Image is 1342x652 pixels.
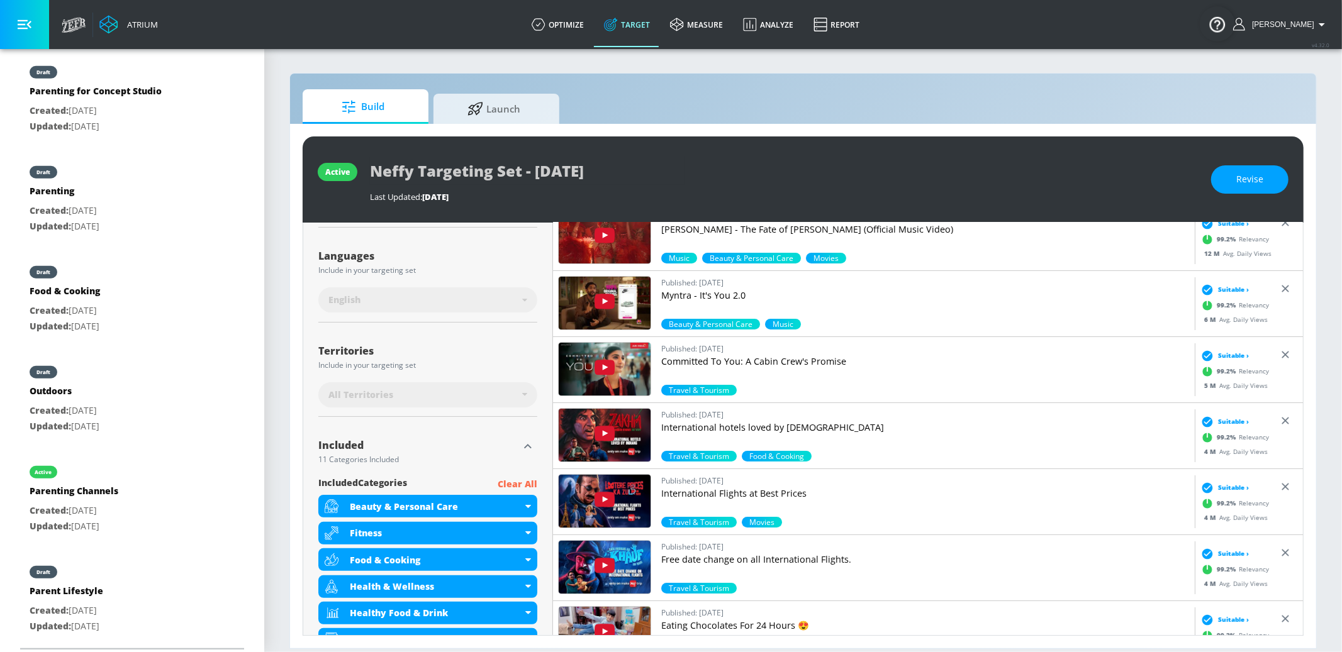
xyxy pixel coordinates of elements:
[1199,315,1268,324] div: Avg. Daily Views
[661,276,1190,289] p: Published: [DATE]
[30,585,103,603] div: Parent Lifestyle
[20,53,244,143] div: draftParenting for Concept StudioCreated:[DATE]Updated:[DATE]
[1247,20,1314,29] span: login as: casey.cohen@zefr.com
[422,191,449,202] span: [DATE]
[30,504,69,516] span: Created:
[742,517,782,528] span: Movies
[350,580,522,592] div: Health & Wellness
[36,569,50,575] div: draft
[20,553,244,643] div: draftParent LifestyleCreated:[DATE]Updated:[DATE]
[350,634,522,646] div: Home Improvement
[559,409,651,461] img: 81EZI0q8scc
[20,153,244,243] div: draftParentingCreated:[DATE]Updated:[DATE]
[36,169,50,175] div: draft
[1205,513,1220,522] span: 4 M
[522,2,594,47] a: optimize
[318,346,537,356] div: Territories
[661,210,1190,253] a: Published: [DATE][PERSON_NAME] - The Fate of [PERSON_NAME] (Official Music Video)
[30,503,118,519] p: [DATE]
[1219,417,1250,426] span: Suitable ›
[30,185,99,203] div: Parenting
[30,519,118,534] p: [DATE]
[661,355,1190,368] p: Committed To You: A Cabin Crew's Promise
[122,19,158,30] div: Atrium
[1205,381,1220,390] span: 5 M
[661,408,1190,451] a: Published: [DATE]International hotels loved by [DEMOGRAPHIC_DATA]
[661,319,760,329] span: Beauty & Personal Care
[350,607,522,619] div: Healthy Food & Drink
[806,253,846,263] div: 70.3%
[318,495,537,517] div: Beauty & Personal Care
[30,420,71,432] span: Updated:
[20,453,244,543] div: activeParenting ChannelsCreated:[DATE]Updated:[DATE]
[1312,41,1329,48] span: v 4.32.0
[1199,218,1250,230] div: Suitable ›
[1199,482,1250,494] div: Suitable ›
[30,285,100,303] div: Food & Cooking
[661,253,697,263] div: 99.2%
[559,475,651,528] img: bznhsizekrI
[661,583,737,594] div: 99.2%
[318,477,407,492] span: included Categories
[742,517,782,528] div: 50.0%
[803,2,870,47] a: Report
[559,277,651,329] img: AgrD0MW0x08
[661,421,1190,434] p: International hotels loved by [DEMOGRAPHIC_DATA]
[661,276,1190,319] a: Published: [DATE]Myntra - It's You 2.0
[30,620,71,632] span: Updated:
[318,267,537,274] div: Include in your targeting set
[30,520,71,532] span: Updated:
[30,203,99,219] p: [DATE]
[315,92,411,122] span: Build
[661,606,1190,619] p: Published: [DATE]
[1236,172,1263,187] span: Revise
[1199,350,1250,362] div: Suitable ›
[661,619,1190,632] p: Eating Chocolates For 24 Hours 😍
[594,2,660,47] a: Target
[318,382,537,407] div: All Territories
[1199,494,1270,513] div: Relevancy
[350,527,522,539] div: Fitness
[30,85,162,103] div: Parenting for Concept Studio
[765,319,801,329] div: 50.0%
[661,289,1190,302] p: Myntra - It's You 2.0
[661,606,1190,649] a: Published: [DATE]Eating Chocolates For 24 Hours 😍
[661,385,737,395] div: 99.2%
[660,2,733,47] a: measure
[30,320,71,332] span: Updated:
[498,477,537,492] p: Clear All
[30,303,100,319] p: [DATE]
[661,385,737,395] span: Travel & Tourism
[1199,284,1250,296] div: Suitable ›
[1219,483,1250,492] span: Suitable ›
[36,269,50,275] div: draft
[1199,428,1270,447] div: Relevancy
[318,548,537,571] div: Food & Cooking
[30,419,99,434] p: [DATE]
[20,353,244,443] div: draftOutdoorsCreated:[DATE]Updated:[DATE]
[559,541,651,594] img: H6DiK9fpojc
[1200,6,1235,41] button: Open Resource Center
[318,522,537,544] div: Fitness
[30,404,69,416] span: Created:
[30,304,69,316] span: Created:
[1217,301,1239,310] span: 99.2 %
[806,253,846,263] span: Movies
[1199,560,1270,579] div: Relevancy
[318,628,537,651] div: Home Improvement
[1219,219,1250,228] span: Suitable ›
[661,487,1190,500] p: International Flights at Best Prices
[661,342,1190,355] p: Published: [DATE]
[318,287,537,312] div: English
[318,456,518,463] div: 11 Categories Included
[1199,416,1250,428] div: Suitable ›
[20,253,244,343] div: draftFood & CookingCreated:[DATE]Updated:[DATE]
[661,553,1190,566] p: Free date change on all International Flights.
[1199,296,1270,315] div: Relevancy
[733,2,803,47] a: Analyze
[661,474,1190,517] a: Published: [DATE]International Flights at Best Prices
[661,474,1190,487] p: Published: [DATE]
[318,362,537,369] div: Include in your targeting set
[30,219,99,235] p: [DATE]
